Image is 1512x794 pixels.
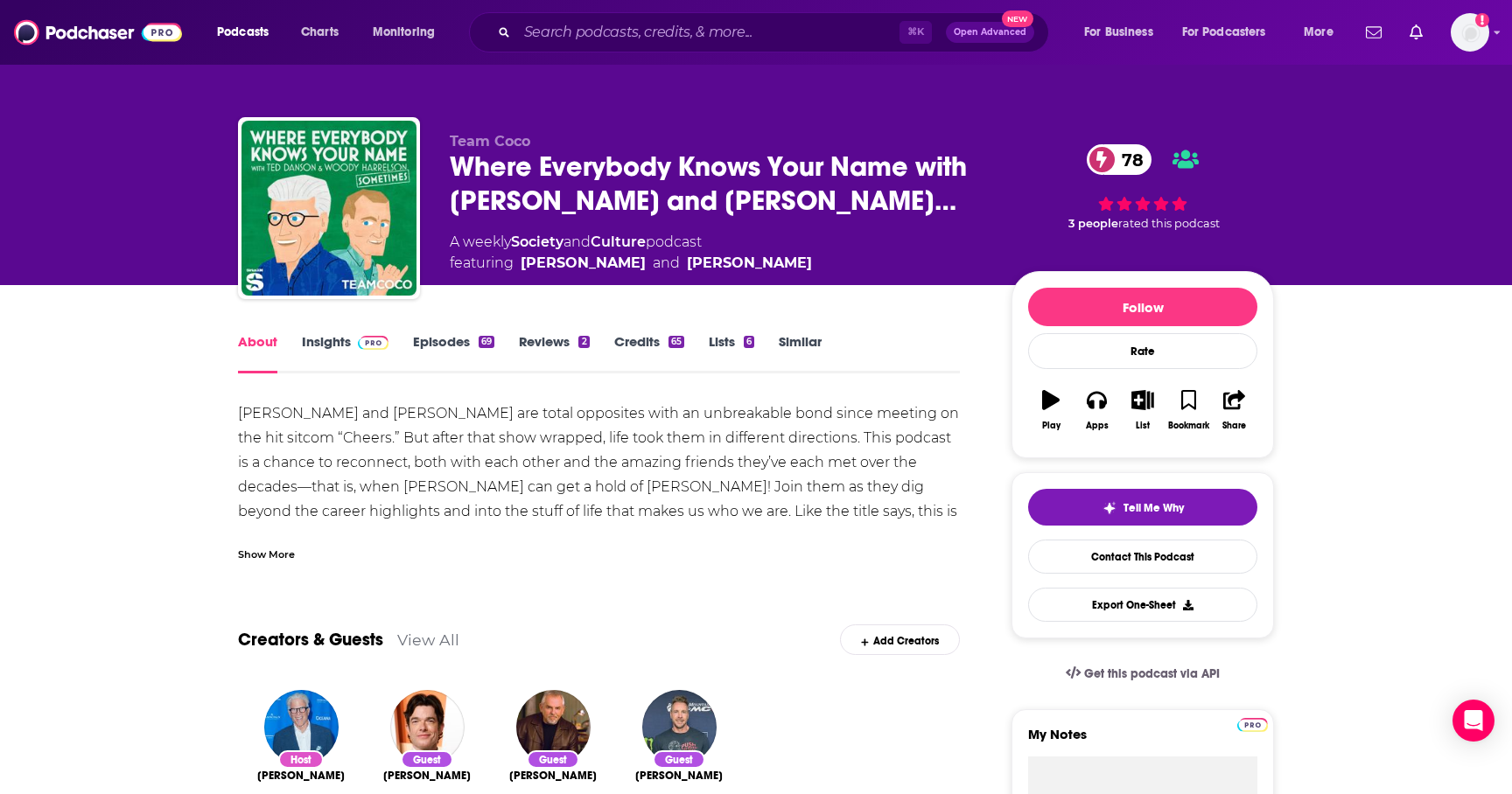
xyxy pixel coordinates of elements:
[840,624,960,655] div: Add Creators
[383,769,471,783] a: John Mulaney
[779,333,822,373] a: Similar
[1028,288,1257,326] button: Follow
[1451,13,1489,52] button: Show profile menu
[1068,217,1118,230] span: 3 people
[290,18,349,46] a: Charts
[1237,718,1268,732] img: Podchaser Pro
[509,769,597,783] a: John Ratzenberger
[1011,133,1274,242] div: 78 3 peoplerated this podcast
[516,690,591,764] img: John Ratzenberger
[1104,144,1152,175] span: 78
[614,333,684,373] a: Credits65
[257,769,345,783] a: Ted Danson
[946,22,1034,43] button: Open AdvancedNew
[899,21,932,44] span: ⌘ K
[517,18,899,46] input: Search podcasts, credits, & more...
[205,18,291,46] button: open menu
[1165,379,1211,442] button: Bookmark
[479,336,494,348] div: 69
[519,333,589,373] a: Reviews2
[1084,20,1153,45] span: For Business
[591,233,646,250] a: Culture
[1002,10,1033,27] span: New
[578,336,589,348] div: 2
[1452,700,1494,742] div: Open Intercom Messenger
[14,16,182,49] img: Podchaser - Follow, Share and Rate Podcasts
[563,233,591,250] span: and
[1028,333,1257,369] div: Rate
[1451,13,1489,52] img: User Profile
[373,20,435,45] span: Monitoring
[1074,379,1119,442] button: Apps
[687,253,812,274] div: [PERSON_NAME]
[257,769,345,783] span: [PERSON_NAME]
[954,28,1026,37] span: Open Advanced
[1084,666,1220,681] span: Get this podcast via API
[358,336,388,350] img: Podchaser Pro
[1403,17,1430,47] a: Show notifications dropdown
[653,253,680,274] span: and
[1171,18,1291,46] button: open menu
[486,12,1066,52] div: Search podcasts, credits, & more...
[709,333,754,373] a: Lists6
[1182,20,1266,45] span: For Podcasters
[1123,501,1184,515] span: Tell Me Why
[1028,726,1257,756] label: My Notes
[397,630,459,649] a: View All
[450,133,530,150] span: Team Coco
[1086,421,1109,431] div: Apps
[1304,20,1333,45] span: More
[238,629,383,651] a: Creators & Guests
[521,253,646,274] a: Ted Danson
[1475,13,1489,27] svg: Add a profile image
[238,401,960,671] div: [PERSON_NAME] and [PERSON_NAME] are total opposites with an unbreakable bond since meeting on the...
[511,233,563,250] a: Society
[1052,652,1234,695] a: Get this podcast via API
[450,232,812,274] div: A weekly podcast
[653,750,705,769] div: Guest
[1451,13,1489,52] span: Logged in as rowan.sullivan
[1212,379,1257,442] button: Share
[1102,501,1116,515] img: tell me why sparkle
[390,690,465,764] img: John Mulaney
[1359,17,1389,47] a: Show notifications dropdown
[1042,421,1060,431] div: Play
[413,333,494,373] a: Episodes69
[1072,18,1175,46] button: open menu
[278,750,324,769] div: Host
[509,769,597,783] span: [PERSON_NAME]
[1120,379,1165,442] button: List
[1136,421,1150,431] div: List
[401,750,453,769] div: Guest
[527,750,579,769] div: Guest
[668,336,684,348] div: 65
[301,20,339,45] span: Charts
[1028,540,1257,574] a: Contact This Podcast
[360,18,458,46] button: open menu
[383,769,471,783] span: [PERSON_NAME]
[1222,421,1246,431] div: Share
[642,690,717,764] img: Dax Shepard
[241,121,416,296] img: Where Everybody Knows Your Name with Ted Danson and Woody Harrelson (sometimes)
[217,20,269,45] span: Podcasts
[450,253,812,274] span: featuring
[1237,715,1268,732] a: Pro website
[238,333,277,373] a: About
[635,769,723,783] span: [PERSON_NAME]
[1028,489,1257,526] button: tell me why sparkleTell Me Why
[1028,588,1257,622] button: Export One-Sheet
[1118,217,1220,230] span: rated this podcast
[744,336,754,348] div: 6
[1028,379,1074,442] button: Play
[1291,18,1355,46] button: open menu
[264,690,339,764] img: Ted Danson
[1087,144,1152,175] a: 78
[635,769,723,783] a: Dax Shepard
[1168,421,1209,431] div: Bookmark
